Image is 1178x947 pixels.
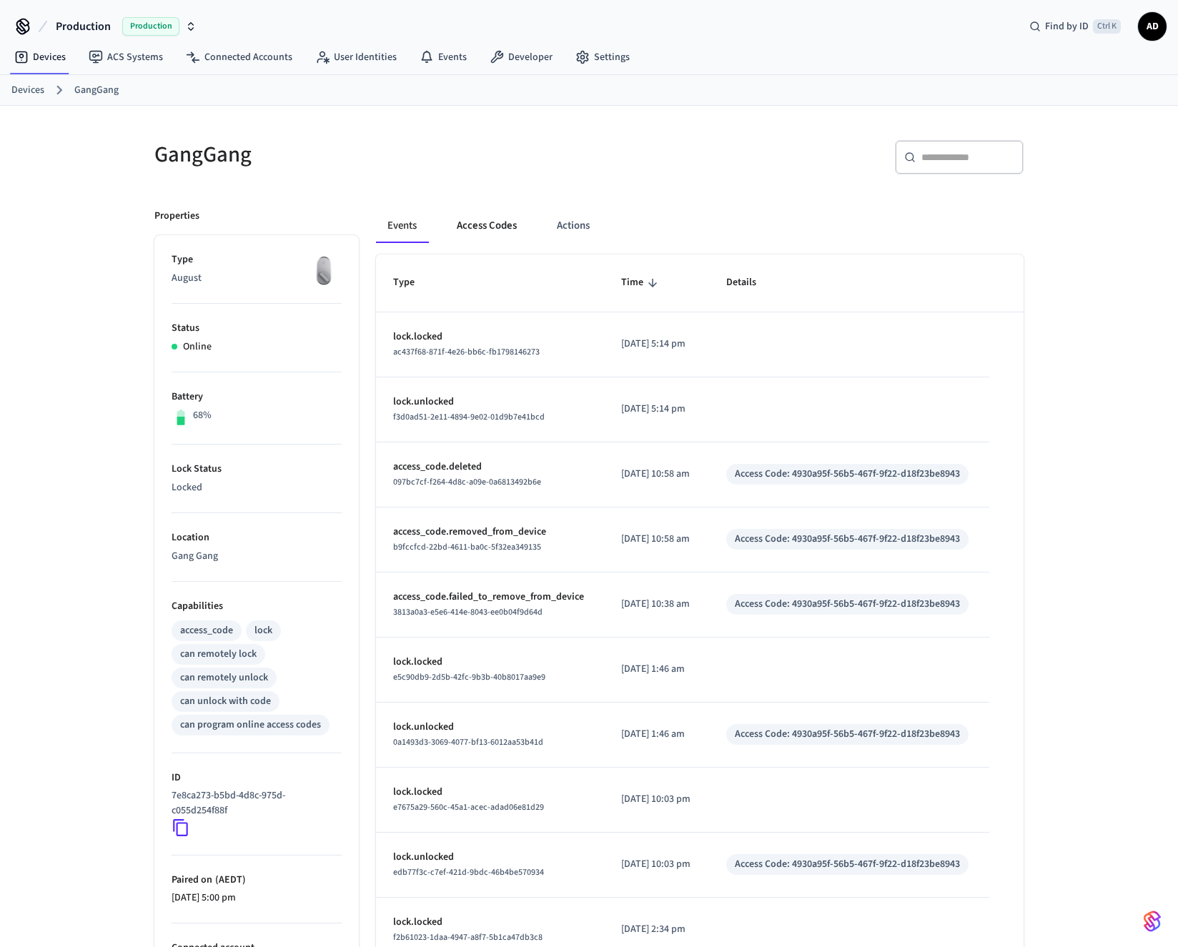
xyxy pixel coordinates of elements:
[376,209,1024,243] div: ant example
[183,339,212,354] p: Online
[180,670,268,685] div: can remotely unlock
[564,44,641,70] a: Settings
[376,209,428,243] button: Events
[393,590,587,605] p: access_code.failed_to_remove_from_device
[735,727,960,742] div: Access Code: 4930a95f-56b5-467f-9f22-d18f23be8943
[1138,12,1167,41] button: AD
[621,662,692,677] p: [DATE] 1:46 am
[1045,19,1089,34] span: Find by ID
[172,321,342,336] p: Status
[393,525,587,540] p: access_code.removed_from_device
[180,694,271,709] div: can unlock with code
[172,891,342,906] p: [DATE] 5:00 pm
[74,83,119,98] a: GangGang
[735,467,960,482] div: Access Code: 4930a95f-56b5-467f-9f22-d18f23be8943
[172,530,342,545] p: Location
[172,873,342,888] p: Paired on
[393,329,587,344] p: lock.locked
[393,541,541,553] span: b9fccfcd-22bd-4611-ba0c-5f32ea349135
[180,647,257,662] div: can remotely lock
[172,480,342,495] p: Locked
[735,857,960,872] div: Access Code: 4930a95f-56b5-467f-9f22-d18f23be8943
[56,18,111,35] span: Production
[621,792,692,807] p: [DATE] 10:03 pm
[735,597,960,612] div: Access Code: 4930a95f-56b5-467f-9f22-d18f23be8943
[154,209,199,224] p: Properties
[735,532,960,547] div: Access Code: 4930a95f-56b5-467f-9f22-d18f23be8943
[172,599,342,614] p: Capabilities
[621,337,692,352] p: [DATE] 5:14 pm
[212,873,246,887] span: ( AEDT )
[393,850,587,865] p: lock.unlocked
[393,866,544,878] span: edb77f3c-c7ef-421d-9bdc-46b4be570934
[193,408,212,423] p: 68%
[393,655,587,670] p: lock.locked
[393,736,543,748] span: 0a1493d3-3069-4077-bf13-6012aa53b41d
[180,718,321,733] div: can program online access codes
[174,44,304,70] a: Connected Accounts
[393,801,544,813] span: e7675a29-560c-45a1-acec-adad06e81d29
[304,44,408,70] a: User Identities
[621,727,692,742] p: [DATE] 1:46 am
[393,606,543,618] span: 3813a0a3-e5e6-414e-8043-ee0b04f9d64d
[1144,910,1161,933] img: SeamLogoGradient.69752ec5.svg
[172,770,342,785] p: ID
[621,857,692,872] p: [DATE] 10:03 pm
[393,915,587,930] p: lock.locked
[77,44,174,70] a: ACS Systems
[621,532,692,547] p: [DATE] 10:58 am
[11,83,44,98] a: Devices
[1139,14,1165,39] span: AD
[306,252,342,288] img: August Wifi Smart Lock 3rd Gen, Silver, Front
[254,623,272,638] div: lock
[621,922,692,937] p: [DATE] 2:34 pm
[545,209,601,243] button: Actions
[621,597,692,612] p: [DATE] 10:38 am
[445,209,528,243] button: Access Codes
[393,671,545,683] span: e5c90db9-2d5b-42fc-9b3b-40b8017aa9e9
[393,272,433,294] span: Type
[1018,14,1132,39] div: Find by IDCtrl K
[393,395,587,410] p: lock.unlocked
[393,346,540,358] span: ac437f68-871f-4e26-bb6c-fb1798146273
[172,271,342,286] p: August
[154,140,580,169] h5: GangGang
[172,252,342,267] p: Type
[3,44,77,70] a: Devices
[172,462,342,477] p: Lock Status
[621,402,692,417] p: [DATE] 5:14 pm
[172,788,336,818] p: 7e8ca273-b5bd-4d8c-975d-c055d254f88f
[408,44,478,70] a: Events
[172,390,342,405] p: Battery
[393,476,541,488] span: 097bc7cf-f264-4d8c-a09e-0a6813492b6e
[393,931,543,943] span: f2b61023-1daa-4947-a8f7-5b1ca47db3c8
[621,272,662,294] span: Time
[393,785,587,800] p: lock.locked
[122,17,179,36] span: Production
[393,720,587,735] p: lock.unlocked
[478,44,564,70] a: Developer
[393,460,587,475] p: access_code.deleted
[1093,19,1121,34] span: Ctrl K
[393,411,545,423] span: f3d0ad51-2e11-4894-9e02-01d9b7e41bcd
[180,623,233,638] div: access_code
[726,272,775,294] span: Details
[621,467,692,482] p: [DATE] 10:58 am
[172,549,342,564] p: Gang Gang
